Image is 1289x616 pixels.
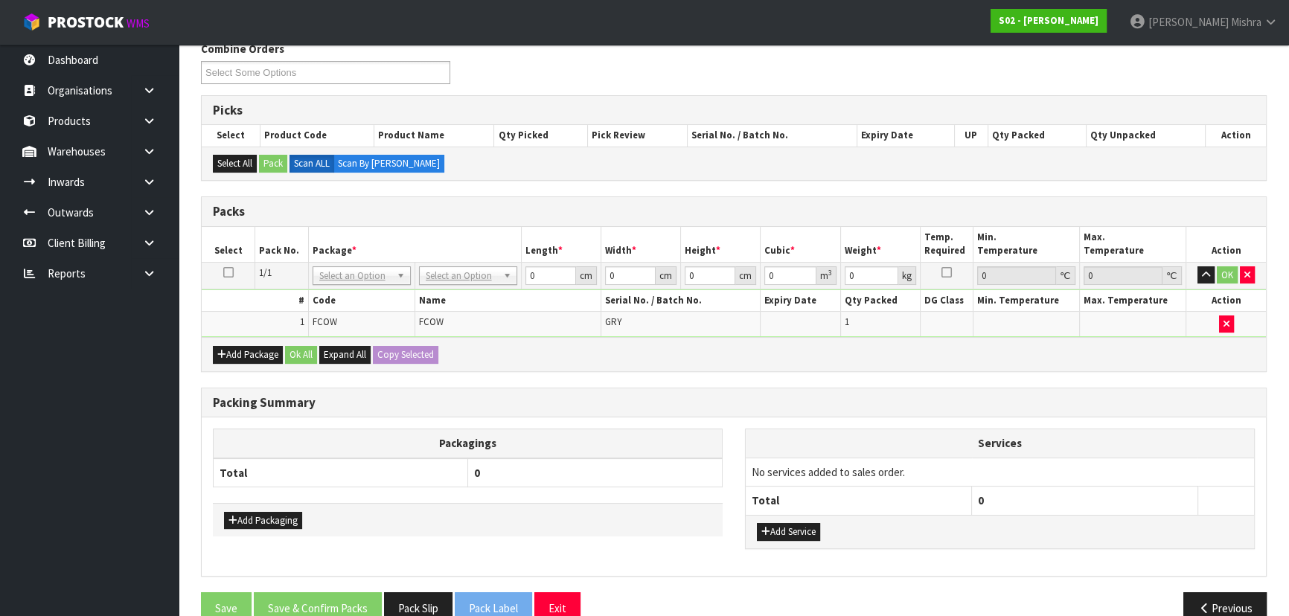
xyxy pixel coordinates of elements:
span: Select an Option [319,267,391,285]
th: Serial No. / Batch No. [601,290,761,312]
th: Length [521,227,601,262]
th: Max. Temperature [1080,290,1186,312]
th: DG Class [920,290,973,312]
label: Scan ALL [290,155,334,173]
span: 1/1 [259,266,272,279]
th: Max. Temperature [1080,227,1186,262]
th: Qty Unpacked [1087,125,1206,146]
th: Action [1186,227,1266,262]
th: Action [1186,290,1266,312]
span: ProStock [48,13,124,32]
th: Qty Picked [494,125,588,146]
th: UP [954,125,988,146]
th: Width [601,227,680,262]
th: Action [1205,125,1266,146]
h3: Packs [213,205,1255,219]
th: # [202,290,308,312]
div: m [816,266,837,285]
span: Expand All [324,348,366,361]
span: Select an Option [426,267,497,285]
strong: S02 - [PERSON_NAME] [999,14,1098,27]
label: Scan By [PERSON_NAME] [333,155,444,173]
th: Select [202,227,255,262]
div: ℃ [1056,266,1075,285]
div: ℃ [1162,266,1182,285]
h3: Packing Summary [213,396,1255,410]
span: [PERSON_NAME] [1148,15,1229,29]
span: 1 [300,315,304,328]
div: cm [576,266,597,285]
th: Cubic [761,227,840,262]
span: Mishra [1231,15,1261,29]
button: OK [1217,266,1238,284]
th: Total [746,487,972,515]
button: Select All [213,155,257,173]
th: Height [681,227,761,262]
button: Expand All [319,346,371,364]
span: FCOW [313,315,337,328]
th: Expiry Date [761,290,840,312]
th: Pick Review [588,125,688,146]
th: Product Name [374,125,494,146]
img: cube-alt.png [22,13,41,31]
sup: 3 [828,268,832,277]
button: Copy Selected [373,346,438,364]
th: Total [214,458,468,487]
th: Min. Temperature [973,227,1080,262]
span: GRY [605,315,621,328]
th: Pack No. [255,227,309,262]
th: Qty Packed [988,125,1086,146]
button: Add Package [213,346,283,364]
th: Name [415,290,601,312]
th: Min. Temperature [973,290,1080,312]
th: Weight [840,227,920,262]
th: Temp. Required [920,227,973,262]
th: Select [202,125,260,146]
span: FCOW [419,315,444,328]
label: Combine Orders [201,41,284,57]
td: No services added to sales order. [746,458,1254,486]
th: Serial No. / Batch No. [688,125,857,146]
th: Packagings [214,429,723,458]
span: 0 [474,466,480,480]
button: Add Service [757,523,820,541]
button: Ok All [285,346,317,364]
span: 0 [978,493,984,507]
th: Package [308,227,521,262]
th: Code [308,290,415,312]
h3: Picks [213,103,1255,118]
th: Qty Packed [840,290,920,312]
div: cm [735,266,756,285]
th: Services [746,429,1254,458]
button: Add Packaging [224,512,302,530]
button: Pack [259,155,287,173]
div: cm [656,266,677,285]
span: 1 [845,315,849,328]
div: kg [898,266,916,285]
th: Product Code [260,125,374,146]
th: Expiry Date [857,125,954,146]
a: S02 - [PERSON_NAME] [991,9,1107,33]
small: WMS [127,16,150,31]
